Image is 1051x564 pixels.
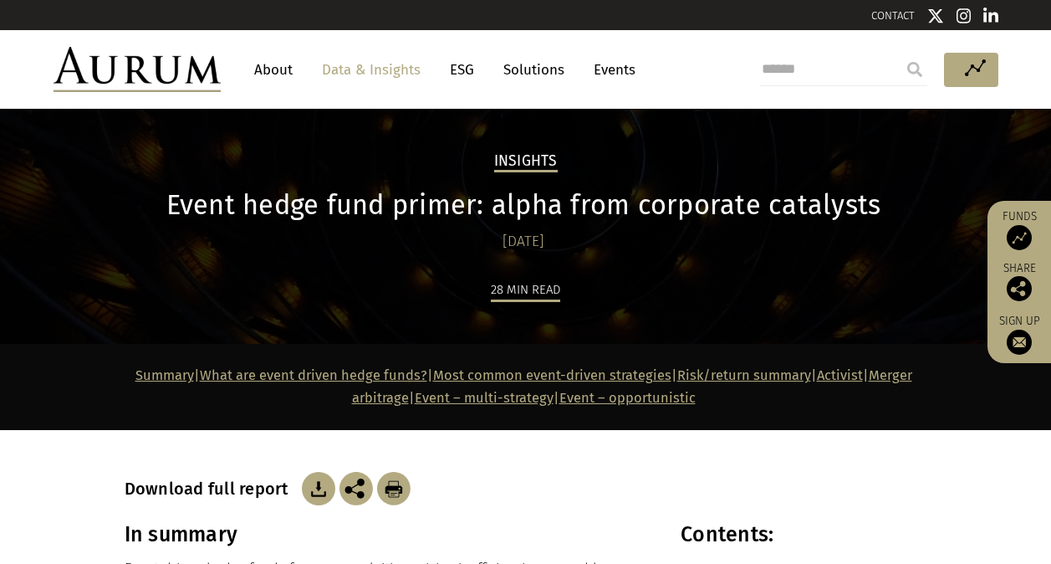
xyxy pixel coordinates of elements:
h2: Insights [494,152,558,172]
a: Event – multi-strategy [415,390,554,406]
img: Sign up to our newsletter [1007,330,1032,355]
input: Submit [898,53,931,86]
a: Solutions [495,54,573,85]
a: Data & Insights [314,54,429,85]
a: Activist [817,367,863,383]
a: Events [585,54,635,85]
img: Download Article [377,472,411,505]
h3: Download full report [125,479,298,499]
a: Most common event-driven strategies [433,367,671,383]
a: Event – opportunistic [559,390,696,406]
h3: Contents: [681,522,922,547]
div: [DATE] [125,230,923,254]
h3: In summary [125,522,645,547]
strong: | | | | | | | [135,367,912,405]
a: What are event driven hedge funds? [200,367,427,383]
a: Risk/return summary [677,367,811,383]
img: Linkedin icon [983,8,998,24]
a: Funds [996,209,1043,250]
a: About [246,54,301,85]
a: CONTACT [871,9,915,22]
a: Summary [135,367,194,383]
a: Sign up [996,314,1043,355]
img: Aurum [54,47,221,92]
img: Instagram icon [957,8,972,24]
h1: Event hedge fund primer: alpha from corporate catalysts [125,189,923,222]
img: Share this post [1007,276,1032,301]
img: Access Funds [1007,225,1032,250]
a: ESG [441,54,482,85]
img: Twitter icon [927,8,944,24]
img: Download Article [302,472,335,505]
img: Share this post [339,472,373,505]
div: 28 min read [491,279,560,302]
div: Share [996,263,1043,301]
